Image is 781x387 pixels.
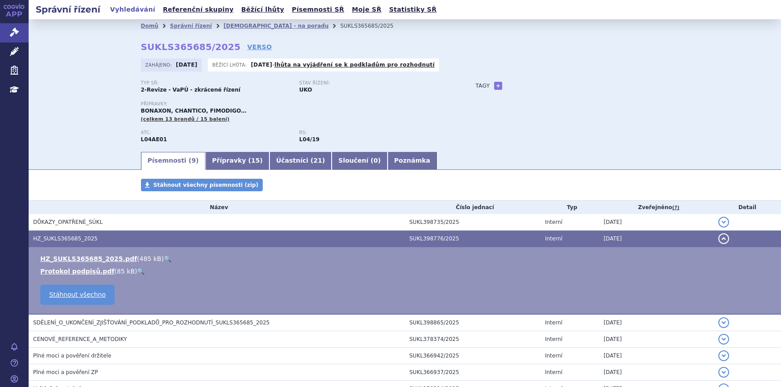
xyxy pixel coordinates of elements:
th: Název [29,201,405,214]
button: detail [718,217,729,227]
span: Interní [545,219,563,225]
a: Statistiky SŘ [386,4,439,16]
td: [DATE] [599,231,714,247]
button: detail [718,334,729,345]
span: DŮKAZY_OPATŘENÉ_SÚKL [33,219,102,225]
strong: fingolimod [299,136,320,143]
td: [DATE] [599,331,714,348]
th: Číslo jednací [405,201,541,214]
td: SUKL398865/2025 [405,314,541,331]
span: Interní [545,336,563,342]
span: Běžící lhůta: [212,61,248,68]
th: Detail [714,201,781,214]
strong: 2-Revize - VaPÚ - zkrácené řízení [141,87,241,93]
a: [DEMOGRAPHIC_DATA] - na poradu [223,23,329,29]
li: ( ) [40,267,772,276]
li: SUKLS365685/2025 [340,19,405,33]
span: Zahájeno: [145,61,174,68]
td: SUKL366942/2025 [405,348,541,364]
a: Vyhledávání [107,4,158,16]
a: 🔍 [164,255,171,262]
a: Domů [141,23,158,29]
a: Správní řízení [170,23,212,29]
span: BONAXON, CHANTICO, FIMODIGO… [141,108,247,114]
a: Písemnosti SŘ [289,4,347,16]
a: Sloučení (0) [332,152,387,170]
p: Přípravky: [141,101,458,107]
li: ( ) [40,254,772,263]
a: + [494,82,502,90]
a: 🔍 [137,268,145,275]
span: 0 [373,157,378,164]
span: Interní [545,236,563,242]
strong: SUKLS365685/2025 [141,42,241,52]
span: (celkem 13 brandů / 15 balení) [141,116,230,122]
a: Běžící lhůty [239,4,287,16]
a: Přípravky (15) [205,152,269,170]
h3: Tagy [476,80,490,91]
span: HZ_SUKLS365685_2025 [33,236,98,242]
a: Protokol podpisů.pdf [40,268,115,275]
span: CENOVÉ_REFERENCE_A_METODIKY [33,336,127,342]
td: [DATE] [599,314,714,331]
button: detail [718,233,729,244]
span: Interní [545,369,563,375]
span: 21 [313,157,322,164]
span: Plné moci a pověření držitele [33,353,111,359]
a: lhůta na vyjádření se k podkladům pro rozhodnutí [274,62,435,68]
td: SUKL378374/2025 [405,331,541,348]
p: Stav řízení: [299,80,449,86]
strong: UKO [299,87,312,93]
span: Plné moci a pověření ZP [33,369,98,375]
a: Referenční skupiny [160,4,236,16]
span: 15 [251,157,260,164]
p: RS: [299,130,449,135]
td: SUKL398776/2025 [405,231,541,247]
span: 485 kB [140,255,162,262]
span: SDĚLENÍ_O_UKONČENÍ_ZJIŠŤOVÁNÍ_PODKLADŮ_PRO_ROZHODNUTÍ_SUKLS365685_2025 [33,320,269,326]
td: SUKL366937/2025 [405,364,541,381]
a: Poznámka [388,152,437,170]
td: [DATE] [599,364,714,381]
button: detail [718,350,729,361]
td: [DATE] [599,214,714,231]
strong: [DATE] [176,62,197,68]
span: 85 kB [117,268,135,275]
th: Zveřejněno [599,201,714,214]
a: Stáhnout všechny písemnosti (zip) [141,179,263,191]
td: SUKL398735/2025 [405,214,541,231]
a: VERSO [247,42,272,51]
th: Typ [541,201,599,214]
a: Stáhnout všechno [40,285,115,305]
span: 9 [192,157,196,164]
p: - [251,61,435,68]
a: Účastníci (21) [269,152,332,170]
strong: [DATE] [251,62,272,68]
a: Písemnosti (9) [141,152,205,170]
a: HZ_SUKLS365685_2025.pdf [40,255,137,262]
span: Interní [545,320,563,326]
a: Moje SŘ [349,4,384,16]
td: [DATE] [599,348,714,364]
h2: Správní řízení [29,3,107,16]
abbr: (?) [672,205,679,211]
strong: FINGOLIMOD [141,136,167,143]
p: Typ SŘ: [141,80,290,86]
p: ATC: [141,130,290,135]
button: detail [718,317,729,328]
span: Interní [545,353,563,359]
button: detail [718,367,729,378]
span: Stáhnout všechny písemnosti (zip) [154,182,259,188]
